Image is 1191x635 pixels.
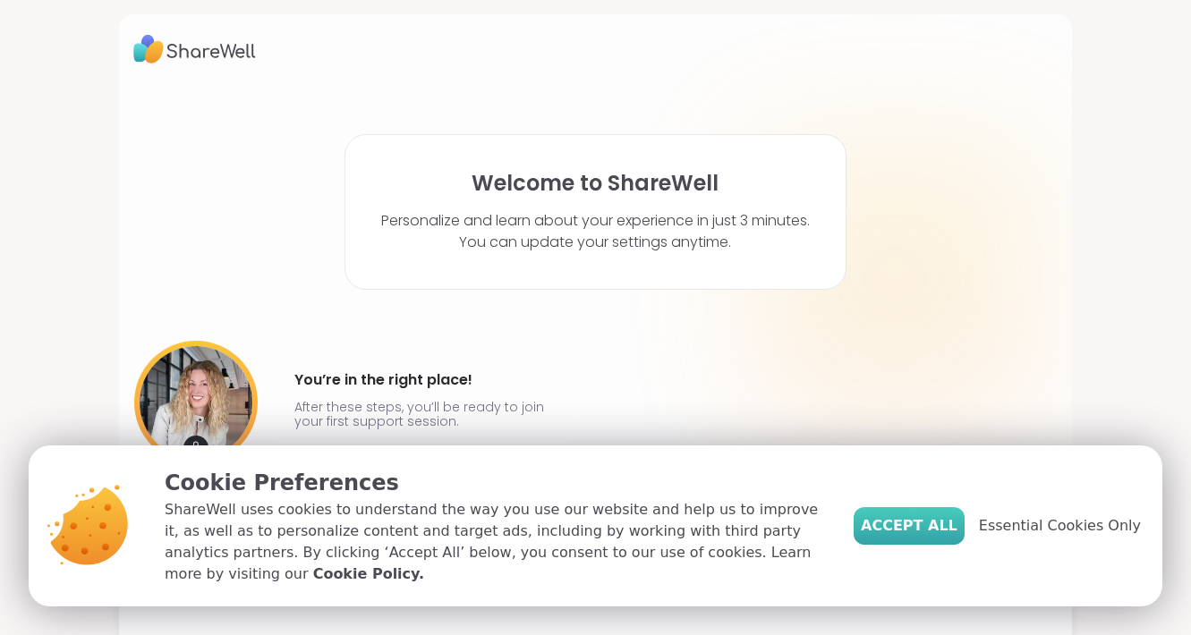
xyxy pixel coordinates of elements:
[313,563,424,585] a: Cookie Policy.
[183,436,208,461] img: mic icon
[133,29,256,70] img: ShareWell Logo
[134,341,258,464] img: User image
[472,171,719,196] h1: Welcome to ShareWell
[979,515,1141,537] span: Essential Cookies Only
[381,210,810,253] p: Personalize and learn about your experience in just 3 minutes. You can update your settings anytime.
[861,515,957,537] span: Accept All
[294,366,552,394] h4: You’re in the right place!
[854,507,965,545] button: Accept All
[165,467,825,499] p: Cookie Preferences
[165,499,825,585] p: ShareWell uses cookies to understand the way you use our website and help us to improve it, as we...
[294,400,552,428] p: After these steps, you’ll be ready to join your first support session.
